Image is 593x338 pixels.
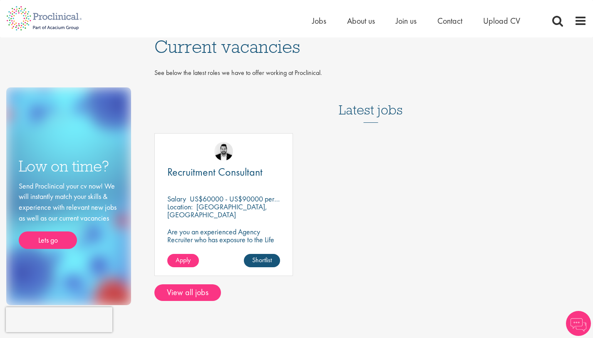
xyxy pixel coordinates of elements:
[312,15,326,26] a: Jobs
[437,15,462,26] a: Contact
[154,35,300,58] span: Current vacancies
[396,15,417,26] a: Join us
[6,307,112,332] iframe: reCAPTCHA
[483,15,520,26] a: Upload CV
[167,202,193,211] span: Location:
[167,202,267,219] p: [GEOGRAPHIC_DATA], [GEOGRAPHIC_DATA]
[167,165,263,179] span: Recruitment Consultant
[167,194,186,204] span: Salary
[190,194,295,204] p: US$60000 - US$90000 per annum
[167,254,199,267] a: Apply
[19,231,77,249] a: Lets go
[167,228,280,259] p: Are you an experienced Agency Recruiter who has exposure to the Life Sciences market and looking ...
[19,158,119,174] h3: Low on time?
[214,142,233,161] img: Ross Wilkings
[244,254,280,267] a: Shortlist
[167,167,280,177] a: Recruitment Consultant
[154,284,221,301] a: View all jobs
[19,181,119,249] div: Send Proclinical your cv now! We will instantly match your skills & experience with relevant new ...
[566,311,591,336] img: Chatbot
[176,256,191,264] span: Apply
[347,15,375,26] a: About us
[339,82,403,123] h3: Latest jobs
[154,68,587,78] p: See below the latest roles we have to offer working at Proclinical.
